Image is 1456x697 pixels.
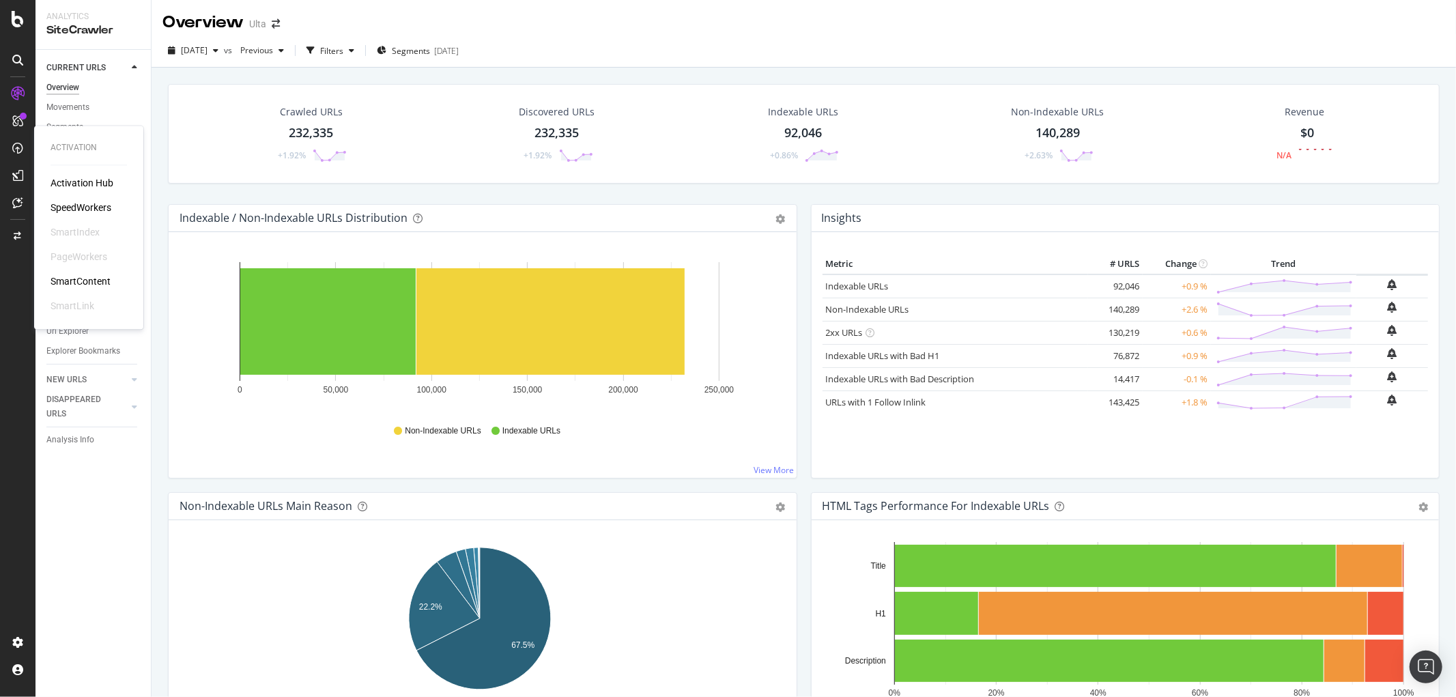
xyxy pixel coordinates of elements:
[180,254,780,412] svg: A chart.
[51,142,127,154] div: Activation
[1143,254,1211,274] th: Change
[235,40,289,61] button: Previous
[1276,150,1291,161] div: N/A
[51,300,94,313] div: SmartLink
[1088,298,1143,321] td: 140,289
[1388,302,1397,313] div: bell-plus
[235,44,273,56] span: Previous
[513,385,543,395] text: 150,000
[46,23,140,38] div: SiteCrawler
[405,425,481,437] span: Non-Indexable URLs
[46,433,141,447] a: Analysis Info
[511,640,534,650] text: 67.5%
[1388,371,1397,382] div: bell-plus
[826,373,975,385] a: Indexable URLs with Bad Description
[46,100,141,115] a: Movements
[1388,395,1397,406] div: bell-plus
[704,385,734,395] text: 250,000
[46,11,140,23] div: Analytics
[1088,254,1143,274] th: # URLS
[823,254,1089,274] th: Metric
[320,45,343,57] div: Filters
[181,44,208,56] span: 2025 Aug. 27th
[1300,124,1314,141] span: $0
[784,124,822,142] div: 92,046
[1143,274,1211,298] td: +0.9 %
[46,61,128,75] a: CURRENT URLS
[324,385,349,395] text: 50,000
[46,373,87,387] div: NEW URLS
[162,40,224,61] button: [DATE]
[280,105,343,119] div: Crawled URLs
[51,251,107,264] div: PageWorkers
[46,61,106,75] div: CURRENT URLS
[768,105,838,119] div: Indexable URLs
[1088,367,1143,390] td: 14,417
[823,499,1050,513] div: HTML Tags Performance for Indexable URLs
[371,40,464,61] button: Segments[DATE]
[502,425,560,437] span: Indexable URLs
[875,609,886,618] text: H1
[1211,254,1356,274] th: Trend
[180,211,408,225] div: Indexable / Non-Indexable URLs Distribution
[826,280,889,292] a: Indexable URLs
[46,81,79,95] div: Overview
[224,44,235,56] span: vs
[870,561,886,571] text: Title
[46,393,115,421] div: DISAPPEARED URLS
[822,209,862,227] h4: Insights
[1143,298,1211,321] td: +2.6 %
[46,373,128,387] a: NEW URLS
[301,40,360,61] button: Filters
[46,344,120,358] div: Explorer Bookmarks
[1143,321,1211,344] td: +0.6 %
[46,120,83,134] div: Segments
[776,502,786,512] div: gear
[238,385,242,395] text: 0
[272,19,280,29] div: arrow-right-arrow-left
[46,100,89,115] div: Movements
[776,214,786,224] div: gear
[754,464,795,476] a: View More
[434,45,459,57] div: [DATE]
[51,226,100,240] div: SmartIndex
[1088,321,1143,344] td: 130,219
[162,11,244,34] div: Overview
[844,656,885,666] text: Description
[1011,105,1104,119] div: Non-Indexable URLs
[608,385,638,395] text: 200,000
[180,499,352,513] div: Non-Indexable URLs Main Reason
[1088,390,1143,414] td: 143,425
[1388,325,1397,336] div: bell-plus
[1036,124,1080,142] div: 140,289
[1285,105,1324,119] span: Revenue
[1410,651,1442,683] div: Open Intercom Messenger
[51,275,111,289] a: SmartContent
[249,17,266,31] div: Ulta
[392,45,430,57] span: Segments
[51,177,113,190] a: Activation Hub
[770,150,798,161] div: +0.86%
[46,433,94,447] div: Analysis Info
[46,393,128,421] a: DISAPPEARED URLS
[826,303,909,315] a: Non-Indexable URLs
[46,81,141,95] a: Overview
[46,120,141,134] a: Segments
[419,602,442,612] text: 22.2%
[51,201,111,215] a: SpeedWorkers
[46,324,89,339] div: Url Explorer
[1088,274,1143,298] td: 92,046
[417,385,447,395] text: 100,000
[289,124,333,142] div: 232,335
[535,124,580,142] div: 232,335
[1143,344,1211,367] td: +0.9 %
[519,105,595,119] div: Discovered URLs
[46,344,141,358] a: Explorer Bookmarks
[278,150,306,161] div: +1.92%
